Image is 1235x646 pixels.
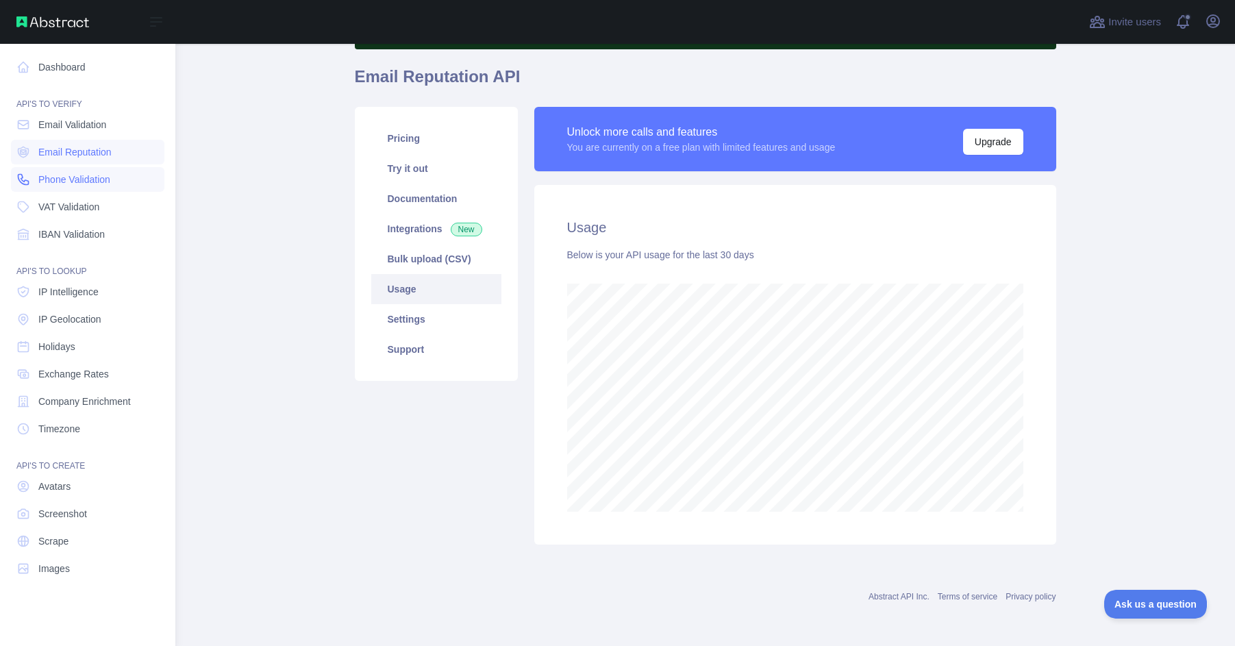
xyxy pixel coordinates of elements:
a: Privacy policy [1006,592,1056,601]
h1: Email Reputation API [355,66,1056,99]
a: Abstract API Inc. [869,592,930,601]
a: Avatars [11,474,164,499]
span: Invite users [1108,14,1161,30]
a: Support [371,334,501,364]
div: API'S TO VERIFY [11,82,164,110]
div: API'S TO LOOKUP [11,249,164,277]
a: Email Validation [11,112,164,137]
a: Screenshot [11,501,164,526]
a: Dashboard [11,55,164,79]
a: Documentation [371,184,501,214]
a: Integrations New [371,214,501,244]
span: VAT Validation [38,200,99,214]
a: Exchange Rates [11,362,164,386]
span: IBAN Validation [38,227,105,241]
span: Email Reputation [38,145,112,159]
a: VAT Validation [11,195,164,219]
a: IP Geolocation [11,307,164,332]
a: Pricing [371,123,501,153]
a: Bulk upload (CSV) [371,244,501,274]
a: Usage [371,274,501,304]
a: IBAN Validation [11,222,164,247]
div: API'S TO CREATE [11,444,164,471]
span: Scrape [38,534,68,548]
a: Terms of service [938,592,997,601]
a: Scrape [11,529,164,554]
a: Email Reputation [11,140,164,164]
a: Settings [371,304,501,334]
div: You are currently on a free plan with limited features and usage [567,140,836,154]
a: Images [11,556,164,581]
a: IP Intelligence [11,279,164,304]
a: Timezone [11,417,164,441]
span: Screenshot [38,507,87,521]
span: IP Intelligence [38,285,99,299]
button: Invite users [1086,11,1164,33]
span: Timezone [38,422,80,436]
div: Below is your API usage for the last 30 days [567,248,1023,262]
iframe: Toggle Customer Support [1104,590,1208,619]
a: Company Enrichment [11,389,164,414]
span: Company Enrichment [38,395,131,408]
h2: Usage [567,218,1023,237]
a: Try it out [371,153,501,184]
span: New [451,223,482,236]
span: Images [38,562,70,575]
span: Email Validation [38,118,106,132]
span: Avatars [38,480,71,493]
span: Exchange Rates [38,367,109,381]
button: Upgrade [963,129,1023,155]
span: Phone Validation [38,173,110,186]
span: Holidays [38,340,75,353]
a: Phone Validation [11,167,164,192]
div: Unlock more calls and features [567,124,836,140]
a: Holidays [11,334,164,359]
span: IP Geolocation [38,312,101,326]
img: Abstract API [16,16,89,27]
